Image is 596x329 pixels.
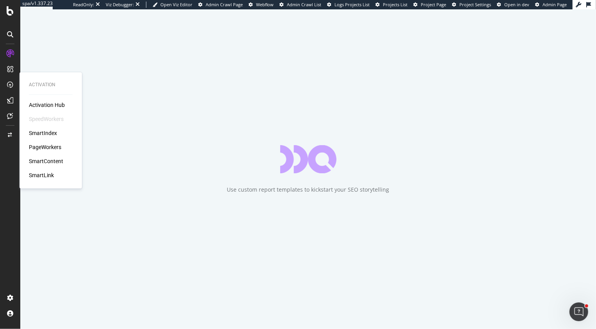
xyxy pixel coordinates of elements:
span: Project Settings [459,2,491,7]
a: Project Settings [452,2,491,8]
a: SmartLink [29,171,54,179]
span: Open in dev [504,2,529,7]
div: Viz Debugger: [106,2,134,8]
span: Project Page [421,2,446,7]
a: SmartContent [29,157,63,165]
a: Admin Page [535,2,567,8]
a: Admin Crawl List [279,2,321,8]
span: Open Viz Editor [160,2,192,7]
span: Admin Crawl List [287,2,321,7]
div: Use custom report templates to kickstart your SEO storytelling [227,186,390,194]
span: Webflow [256,2,274,7]
div: ReadOnly: [73,2,94,8]
span: Admin Crawl Page [206,2,243,7]
a: SmartIndex [29,129,57,137]
a: Open in dev [497,2,529,8]
iframe: Intercom live chat [569,302,588,321]
div: SpeedWorkers [29,115,64,123]
div: Activation [29,82,73,88]
a: Projects List [375,2,407,8]
div: animation [280,145,336,173]
a: PageWorkers [29,143,61,151]
a: Activation Hub [29,101,65,109]
span: Admin Page [543,2,567,7]
a: Webflow [249,2,274,8]
a: Open Viz Editor [153,2,192,8]
span: Projects List [383,2,407,7]
a: Admin Crawl Page [198,2,243,8]
a: Project Page [413,2,446,8]
a: Logs Projects List [327,2,370,8]
span: Logs Projects List [334,2,370,7]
